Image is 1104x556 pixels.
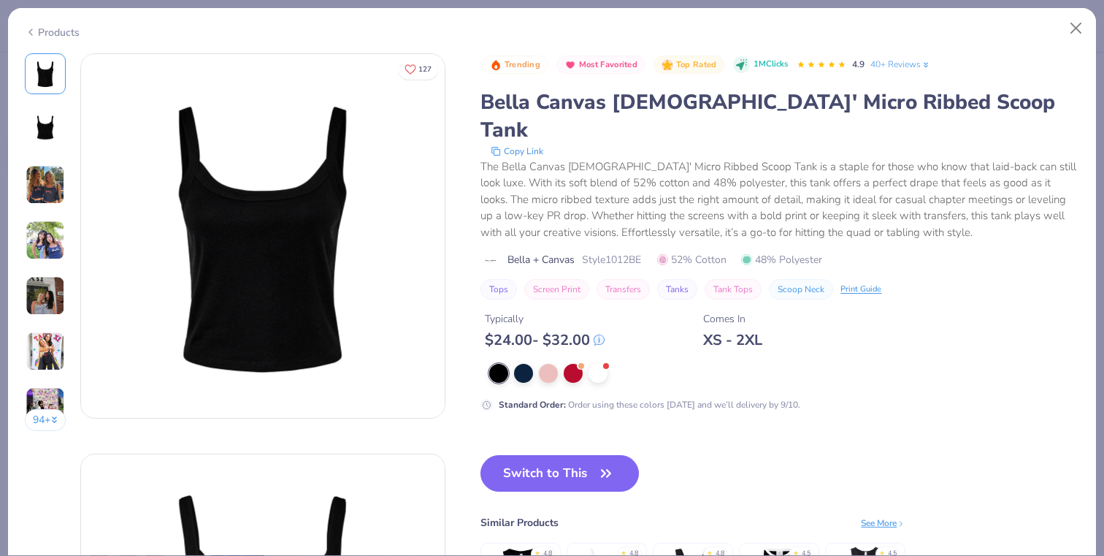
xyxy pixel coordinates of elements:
button: Tank Tops [705,279,762,300]
button: Badge Button [482,56,548,75]
span: Style 1012BE [582,252,641,267]
span: 1M Clicks [754,58,788,71]
img: User generated content [26,221,65,260]
div: ★ [707,549,713,555]
span: 52% Cotton [657,252,727,267]
span: Bella + Canvas [507,252,575,267]
div: Bella Canvas [DEMOGRAPHIC_DATA]' Micro Ribbed Scoop Tank [480,88,1079,144]
span: Trending [505,61,540,69]
div: See More [861,517,905,530]
img: Most Favorited sort [564,59,576,71]
button: copy to clipboard [486,144,548,159]
button: Switch to This [480,455,639,492]
button: Tops [480,279,517,300]
img: Front [81,54,445,418]
img: Top Rated sort [662,59,673,71]
button: Tanks [657,279,697,300]
img: Trending sort [490,59,502,71]
img: User generated content [26,165,65,205]
a: 40+ Reviews [870,58,931,71]
div: Typically [485,311,605,327]
img: brand logo [480,255,500,267]
span: 127 [418,66,432,73]
div: ★ [621,549,626,555]
div: ★ [879,549,885,555]
div: The Bella Canvas [DEMOGRAPHIC_DATA]' Micro Ribbed Scoop Tank is a staple for those who know that ... [480,159,1079,241]
button: Scoop Neck [769,279,833,300]
strong: Standard Order : [499,399,566,411]
img: User generated content [26,387,65,427]
div: Print Guide [840,283,881,296]
span: 4.9 [852,58,865,70]
img: Front [28,56,63,91]
div: Order using these colors [DATE] and we’ll delivery by 9/10. [499,398,800,411]
button: Close [1062,15,1090,42]
div: ★ [793,549,799,555]
span: Top Rated [676,61,717,69]
div: Products [25,25,80,40]
span: 48% Polyester [741,252,822,267]
div: Similar Products [480,515,559,530]
img: User generated content [26,332,65,371]
img: User generated content [26,276,65,316]
img: Back [28,112,63,147]
button: Badge Button [653,56,724,75]
div: Comes In [703,311,762,327]
div: ★ [534,549,540,555]
button: Like [398,58,438,80]
button: 94+ [25,409,66,431]
div: XS - 2XL [703,331,762,349]
button: Screen Print [524,279,589,300]
button: Badge Button [556,56,645,75]
div: $ 24.00 - $ 32.00 [485,331,605,349]
div: 4.9 Stars [797,53,846,77]
button: Transfers [597,279,650,300]
span: Most Favorited [579,61,637,69]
